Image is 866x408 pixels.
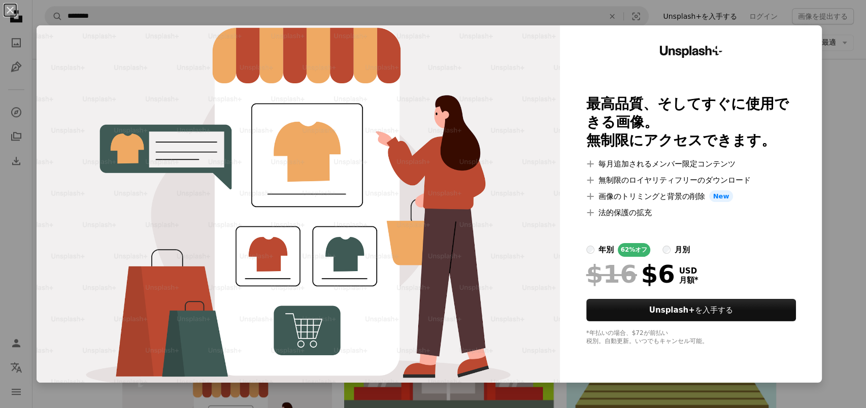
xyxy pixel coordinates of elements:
span: New [709,190,734,202]
strong: Unsplash+ [649,305,695,315]
div: *年払いの場合、 $72 が前払い 税別。自動更新。いつでもキャンセル可能。 [586,329,796,346]
h2: 最高品質、そしてすぐに使用できる画像。 無制限にアクセスできます。 [586,95,796,150]
div: $6 [586,261,675,287]
li: 画像のトリミングと背景の削除 [586,190,796,202]
li: 無制限のロイヤリティフリーのダウンロード [586,174,796,186]
div: 62% オフ [618,243,651,257]
li: 法的保護の拡充 [586,207,796,219]
input: 月別 [662,246,671,254]
span: USD [679,266,698,276]
div: 月別 [675,244,690,256]
input: 年別62%オフ [586,246,594,254]
li: 毎月追加されるメンバー限定コンテンツ [586,158,796,170]
div: 年別 [598,244,614,256]
button: Unsplash+を入手する [586,299,796,321]
span: $16 [586,261,637,287]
